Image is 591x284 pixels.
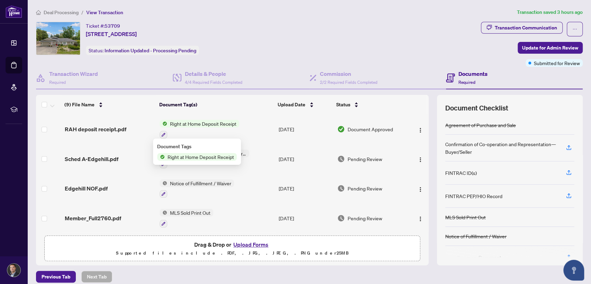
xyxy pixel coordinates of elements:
[458,80,475,85] span: Required
[86,30,137,38] span: [STREET_ADDRESS]
[415,153,426,165] button: Logo
[167,179,234,187] span: Notice of Fulfillment / Waiver
[160,179,167,187] img: Status Icon
[415,183,426,194] button: Logo
[49,249,416,257] p: Supported files include .PDF, .JPG, .JPEG, .PNG under 25 MB
[156,95,275,114] th: Document Tag(s)
[418,127,423,133] img: Logo
[105,23,120,29] span: 53709
[278,101,305,108] span: Upload Date
[276,174,334,204] td: [DATE]
[572,27,577,32] span: ellipsis
[81,8,83,16] li: /
[157,153,165,161] img: Status Icon
[276,144,334,174] td: [DATE]
[336,101,350,108] span: Status
[458,70,487,78] h4: Documents
[518,42,583,54] button: Update for Admin Review
[167,209,213,216] span: MLS Sold Print Out
[418,216,423,222] img: Logo
[165,153,237,161] span: Right at Home Deposit Receipt
[36,10,41,15] span: home
[276,203,334,233] td: [DATE]
[65,155,118,163] span: Sched A-Edgehill.pdf
[160,120,167,127] img: Status Icon
[563,260,584,281] button: Open asap
[105,47,196,54] span: Information Updated - Processing Pending
[445,103,508,113] span: Document Checklist
[65,214,121,222] span: Member_Full2760.pdf
[86,22,120,30] div: Ticket #:
[42,271,70,282] span: Previous Tab
[276,114,334,144] td: [DATE]
[445,192,502,200] div: FINTRAC PEP/HIO Record
[445,121,516,129] div: Agreement of Purchase and Sale
[86,9,123,16] span: View Transaction
[337,185,345,192] img: Document Status
[36,271,76,283] button: Previous Tab
[36,22,80,55] img: IMG-S12393326_1.jpg
[160,120,239,139] button: Status IconRight at Home Deposit Receipt
[534,59,580,67] span: Submitted for Review
[64,101,95,108] span: (9) File Name
[495,22,557,33] div: Transaction Communication
[65,184,108,193] span: Edgehill NOF.pdf
[49,70,98,78] h4: Transaction Wizard
[445,213,486,221] div: MLS Sold Print Out
[81,271,112,283] button: Next Tab
[160,179,234,198] button: Status IconNotice of Fulfillment / Waiver
[415,124,426,135] button: Logo
[62,95,156,114] th: (9) File Name
[320,70,377,78] h4: Commission
[337,155,345,163] img: Document Status
[167,120,239,127] span: Right at Home Deposit Receipt
[194,240,270,249] span: Drag & Drop or
[86,46,199,55] div: Status:
[333,95,406,114] th: Status
[7,264,20,277] img: Profile Icon
[44,9,79,16] span: Deal Processing
[517,8,583,16] article: Transaction saved 3 hours ago
[45,236,420,261] span: Drag & Drop orUpload FormsSupported files include .PDF, .JPG, .JPEG, .PNG under25MB
[337,214,345,222] img: Document Status
[65,125,126,133] span: RAH deposit receipt.pdf
[445,140,558,156] div: Confirmation of Co-operation and Representation—Buyer/Seller
[348,214,382,222] span: Pending Review
[160,209,213,228] button: Status IconMLS Sold Print Out
[418,187,423,192] img: Logo
[6,5,22,18] img: logo
[231,240,270,249] button: Upload Forms
[481,22,563,34] button: Transaction Communication
[348,155,382,163] span: Pending Review
[348,125,393,133] span: Document Approved
[49,80,66,85] span: Required
[185,80,242,85] span: 4/4 Required Fields Completed
[275,95,333,114] th: Upload Date
[185,70,242,78] h4: Details & People
[160,209,167,216] img: Status Icon
[415,213,426,224] button: Logo
[418,157,423,162] img: Logo
[445,232,507,240] div: Notice of Fulfillment / Waiver
[157,143,237,150] div: Document Tags
[320,80,377,85] span: 2/2 Required Fields Completed
[348,185,382,192] span: Pending Review
[522,42,578,53] span: Update for Admin Review
[445,169,477,177] div: FINTRAC ID(s)
[337,125,345,133] img: Document Status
